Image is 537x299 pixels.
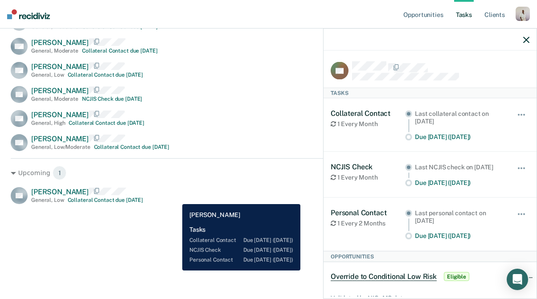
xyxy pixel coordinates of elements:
[331,109,405,118] div: Collateral Contact
[507,269,528,290] div: Open Intercom Messenger
[415,209,504,224] div: Last personal contact on [DATE]
[415,179,504,186] div: Due [DATE] ([DATE])
[324,87,537,98] div: Tasks
[31,144,90,150] div: General , Low/Moderate
[31,48,78,54] div: General , Moderate
[31,188,89,196] span: [PERSON_NAME]
[31,72,64,78] div: General , Low
[82,48,158,54] div: Collateral Contact due [DATE]
[415,110,504,125] div: Last collateral contact on [DATE]
[68,72,143,78] div: Collateral Contact due [DATE]
[7,9,50,19] img: Recidiviz
[69,120,144,126] div: Collateral Contact due [DATE]
[11,166,494,180] div: Upcoming
[82,96,142,102] div: NCJIS Check due [DATE]
[53,166,67,180] span: 1
[331,208,405,217] div: Personal Contact
[444,272,469,281] span: Eligible
[324,251,537,262] div: Opportunities
[31,38,89,47] span: [PERSON_NAME]
[31,197,64,203] div: General , Low
[31,111,89,119] span: [PERSON_NAME]
[331,120,405,128] div: 1 Every Month
[68,197,143,203] div: Collateral Contact due [DATE]
[331,162,405,171] div: NCJIS Check
[331,220,405,227] div: 1 Every 2 Months
[31,86,89,95] span: [PERSON_NAME]
[415,232,504,240] div: Due [DATE] ([DATE])
[31,96,78,102] div: General , Moderate
[31,135,89,143] span: [PERSON_NAME]
[415,163,504,171] div: Last NCJIS check on [DATE]
[31,62,89,71] span: [PERSON_NAME]
[94,144,170,150] div: Collateral Contact due [DATE]
[331,174,405,181] div: 1 Every Month
[331,272,437,281] span: Override to Conditional Low Risk
[324,262,537,291] div: Override to Conditional Low RiskEligible
[31,120,65,126] div: General , High
[415,133,504,140] div: Due [DATE] ([DATE])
